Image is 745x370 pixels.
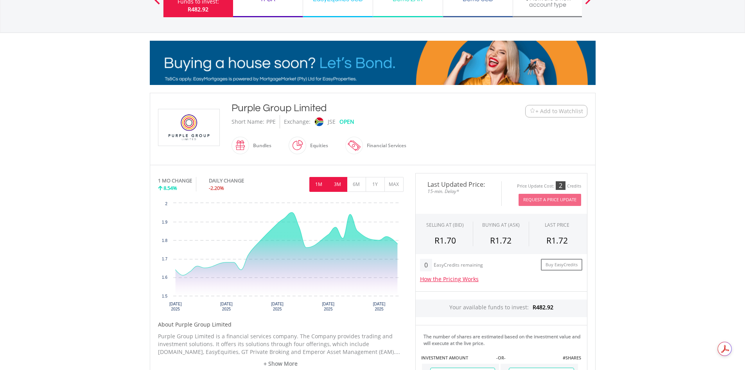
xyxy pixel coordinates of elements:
button: 3M [328,177,347,192]
span: + Add to Watchlist [535,107,583,115]
text: 1.6 [162,275,167,280]
div: EasyCredits remaining [434,262,483,269]
span: 15-min. Delay* [422,188,495,195]
img: Watchlist [530,108,535,114]
text: [DATE] 2025 [373,302,385,311]
div: The number of shares are estimated based on the investment value and will execute at the live price. [424,333,584,347]
text: 1.9 [162,220,167,224]
span: R1.72 [546,235,568,246]
text: [DATE] 2025 [271,302,284,311]
div: Purple Group Limited [232,101,477,115]
div: DAILY CHANGE [209,177,270,184]
div: Chart. Highcharts interactive chart. [158,199,404,317]
img: EasyMortage Promotion Banner [150,41,596,85]
label: -OR- [496,355,506,361]
span: Last Updated Price: [422,181,495,188]
div: Price Update Cost: [517,183,554,189]
div: JSE [328,115,336,128]
button: Watchlist + Add to Watchlist [525,105,587,117]
div: 2 [556,181,565,190]
img: EQU.ZA.PPE.png [160,109,218,146]
img: jse.png [314,117,323,126]
button: MAX [384,177,404,192]
div: 0 [420,259,432,271]
text: [DATE] 2025 [169,302,181,311]
text: 1.7 [162,257,167,261]
button: 1M [309,177,329,192]
div: LAST PRICE [545,222,569,228]
div: PPE [266,115,276,128]
span: R1.72 [490,235,512,246]
a: Buy EasyCredits [541,259,582,271]
text: 1.8 [162,238,167,243]
div: OPEN [339,115,354,128]
div: SELLING AT (BID) [426,222,464,228]
span: -2.20% [209,184,224,191]
a: How the Pricing Works [420,275,479,283]
div: Financial Services [363,136,406,155]
text: [DATE] 2025 [220,302,233,311]
span: BUYING AT (ASK) [482,222,520,228]
text: 2 [165,202,167,206]
button: 6M [347,177,366,192]
div: 1 MO CHANGE [158,177,192,184]
div: Credits [567,183,581,189]
div: Bundles [249,136,271,155]
span: R1.70 [434,235,456,246]
button: 1Y [366,177,385,192]
p: Purple Group Limited is a financial services company. The Company provides trading and investment... [158,332,404,356]
div: Equities [306,136,328,155]
svg: Interactive chart [158,199,404,317]
text: 1.5 [162,294,167,298]
span: R482.92 [188,5,208,13]
label: INVESTMENT AMOUNT [421,355,468,361]
label: #SHARES [563,355,581,361]
span: R482.92 [533,303,553,311]
text: [DATE] 2025 [322,302,334,311]
a: + Show More [158,360,404,368]
button: Request A Price Update [519,194,581,206]
div: Short Name: [232,115,264,128]
div: Your available funds to invest: [416,300,587,317]
div: Exchange: [284,115,311,128]
span: 8.54% [163,184,177,191]
h5: About Purple Group Limited [158,321,404,328]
